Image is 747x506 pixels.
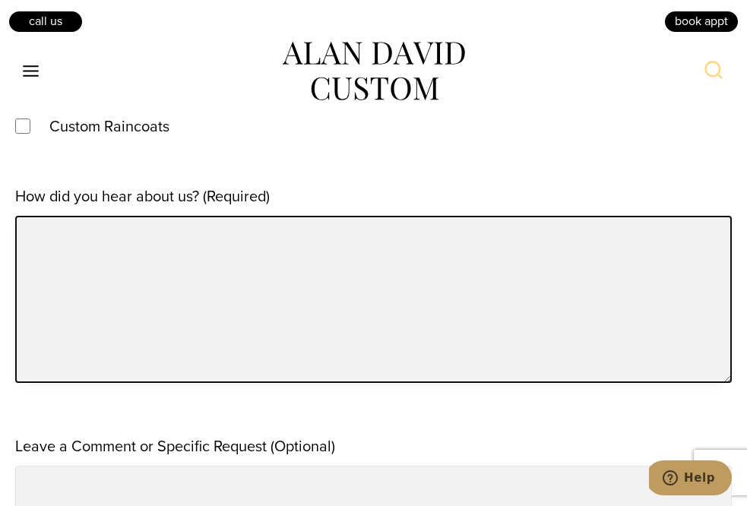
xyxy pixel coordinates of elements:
[15,58,47,85] button: Open menu
[34,112,185,140] label: Custom Raincoats
[15,432,335,460] label: Leave a Comment or Specific Request (Optional)
[15,182,270,210] label: How did you hear about us? (Required)
[663,10,739,33] a: book appt
[8,10,84,33] a: Call Us
[695,53,732,90] button: View Search Form
[649,460,732,498] iframe: Opens a widget where you can chat to one of our agents
[283,42,465,101] img: alan david custom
